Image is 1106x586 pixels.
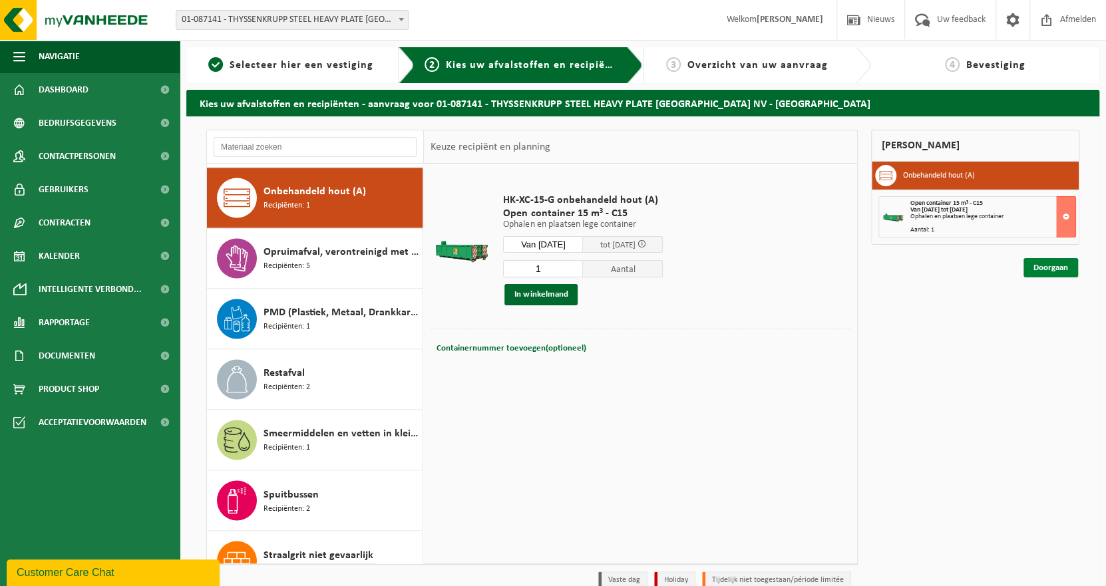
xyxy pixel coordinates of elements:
[264,244,419,260] span: Opruimafval, verontreinigd met olie
[966,60,1025,71] span: Bevestiging
[207,410,423,470] button: Smeermiddelen en vetten in kleinverpakking Recipiënten: 1
[39,406,146,439] span: Acceptatievoorwaarden
[39,206,91,239] span: Contracten
[910,200,983,207] span: Open container 15 m³ - C15
[176,11,408,29] span: 01-087141 - THYSSENKRUPP STEEL HEAVY PLATE ANTWERP NV - ANTWERPEN
[871,130,1079,162] div: [PERSON_NAME]
[757,15,823,25] strong: [PERSON_NAME]
[39,173,89,206] span: Gebruikers
[1023,258,1078,277] a: Doorgaan
[207,289,423,349] button: PMD (Plastiek, Metaal, Drankkartons) (bedrijven) Recipiënten: 1
[39,339,95,372] span: Documenten
[910,227,1075,233] div: Aantal: 1
[186,90,1099,116] h2: Kies uw afvalstoffen en recipiënten - aanvraag voor 01-087141 - THYSSENKRUPP STEEL HEAVY PLATE [G...
[600,241,635,249] span: tot [DATE]
[264,365,305,381] span: Restafval
[446,60,629,71] span: Kies uw afvalstoffen en recipiënten
[264,486,319,502] span: Spuitbussen
[264,381,310,394] span: Recipiënten: 2
[503,236,583,253] input: Selecteer datum
[910,214,1075,220] div: Ophalen en plaatsen lege container
[583,260,663,277] span: Aantal
[945,57,960,72] span: 4
[687,60,828,71] span: Overzicht van uw aanvraag
[214,137,417,157] input: Materiaal zoeken
[264,184,366,200] span: Onbehandeld hout (A)
[39,140,116,173] span: Contactpersonen
[39,40,80,73] span: Navigatie
[39,106,116,140] span: Bedrijfsgegevens
[504,284,578,305] button: In winkelmand
[39,273,142,306] span: Intelligente verbond...
[207,168,423,228] button: Onbehandeld hout (A) Recipiënten: 1
[39,239,80,273] span: Kalender
[7,557,222,586] iframe: chat widget
[39,306,90,339] span: Rapportage
[264,502,310,515] span: Recipiënten: 2
[424,130,557,164] div: Keuze recipiënt en planning
[503,207,663,220] span: Open container 15 m³ - C15
[903,165,975,186] h3: Onbehandeld hout (A)
[264,426,419,442] span: Smeermiddelen en vetten in kleinverpakking
[437,344,586,353] span: Containernummer toevoegen(optioneel)
[910,206,968,214] strong: Van [DATE] tot [DATE]
[193,57,388,73] a: 1Selecteer hier een vestiging
[207,349,423,410] button: Restafval Recipiënten: 2
[264,547,373,563] span: Straalgrit niet gevaarlijk
[264,563,310,575] span: Recipiënten: 3
[503,220,663,229] p: Ophalen en plaatsen lege container
[503,194,663,207] span: HK-XC-15-G onbehandeld hout (A)
[264,260,310,273] span: Recipiënten: 5
[425,57,439,72] span: 2
[176,10,409,30] span: 01-087141 - THYSSENKRUPP STEEL HEAVY PLATE ANTWERP NV - ANTWERPEN
[207,228,423,289] button: Opruimafval, verontreinigd met olie Recipiënten: 5
[666,57,681,72] span: 3
[230,60,373,71] span: Selecteer hier een vestiging
[264,305,419,321] span: PMD (Plastiek, Metaal, Drankkartons) (bedrijven)
[264,321,310,333] span: Recipiënten: 1
[208,57,223,72] span: 1
[39,372,99,406] span: Product Shop
[435,339,588,358] button: Containernummer toevoegen(optioneel)
[207,470,423,531] button: Spuitbussen Recipiënten: 2
[264,200,310,212] span: Recipiënten: 1
[264,442,310,454] span: Recipiënten: 1
[39,73,89,106] span: Dashboard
